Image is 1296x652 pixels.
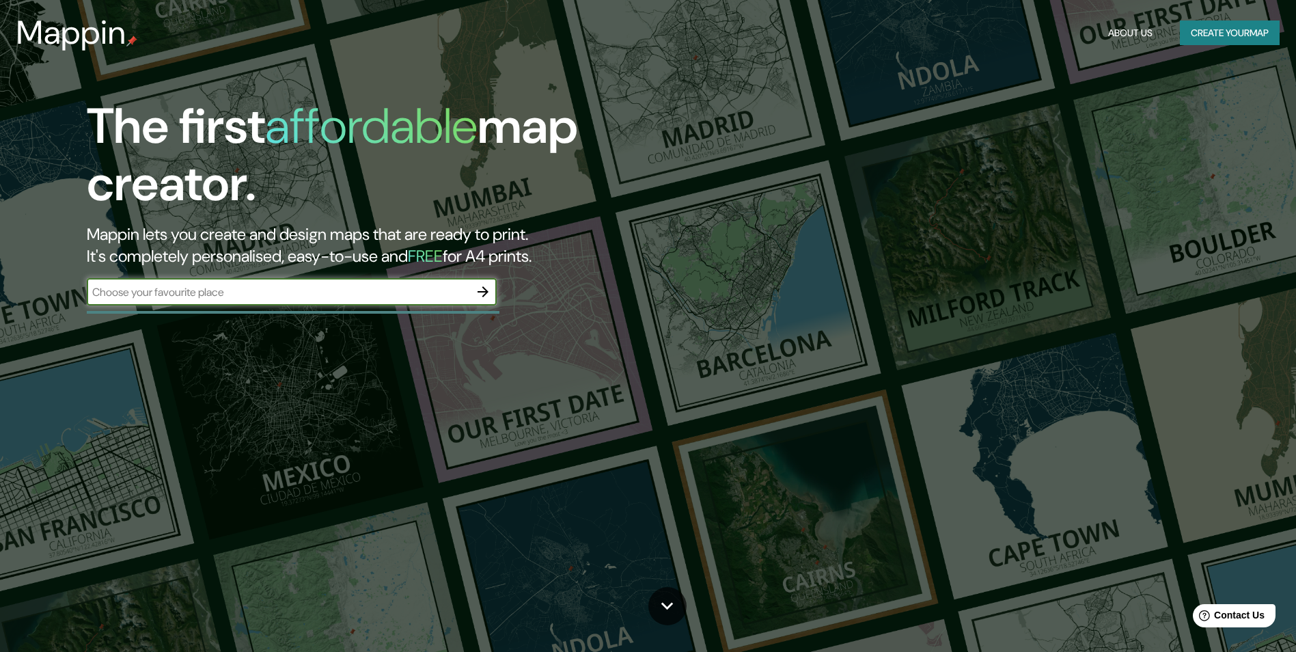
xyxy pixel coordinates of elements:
[1180,21,1280,46] button: Create yourmap
[16,14,126,52] h3: Mappin
[87,98,735,223] h1: The first map creator.
[126,36,137,46] img: mappin-pin
[1174,599,1281,637] iframe: Help widget launcher
[87,223,735,267] h2: Mappin lets you create and design maps that are ready to print. It's completely personalised, eas...
[408,245,443,267] h5: FREE
[265,94,478,158] h1: affordable
[1103,21,1158,46] button: About Us
[87,284,469,300] input: Choose your favourite place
